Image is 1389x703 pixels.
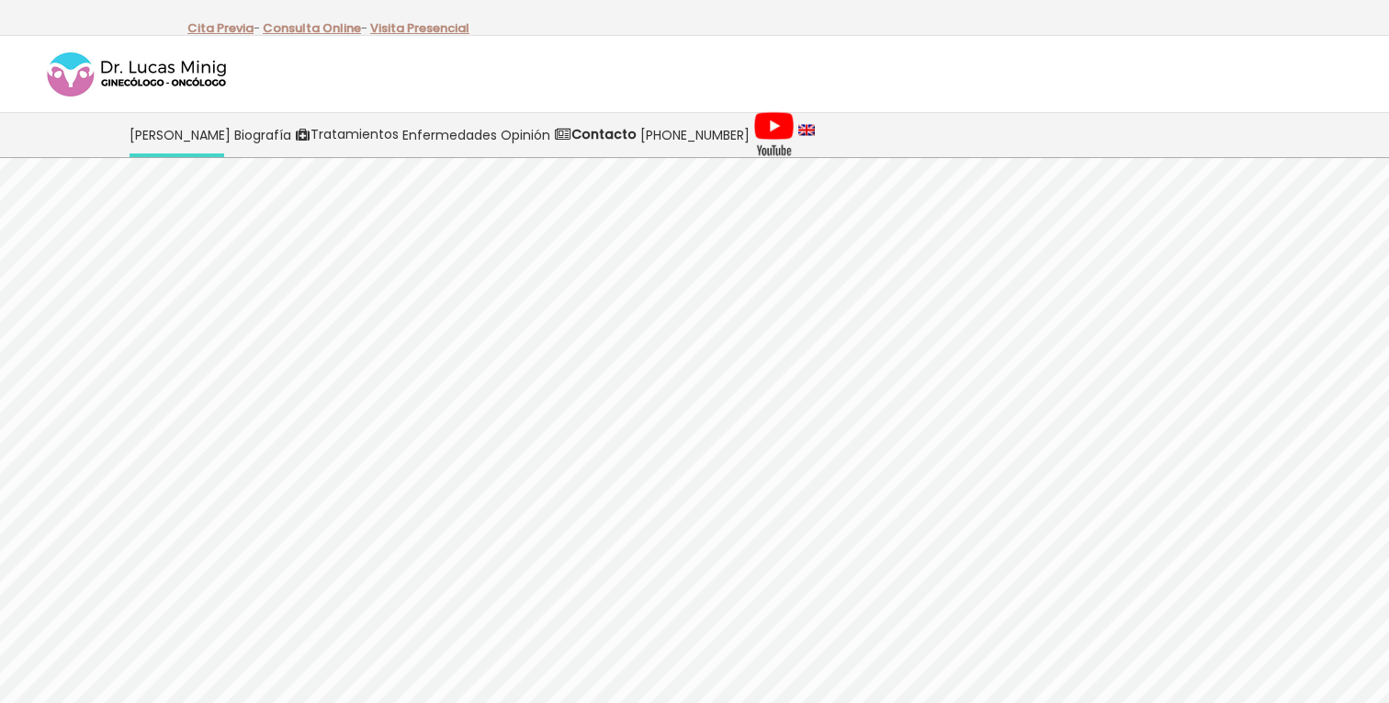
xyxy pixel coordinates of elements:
strong: Contacto [571,125,637,143]
img: Videos Youtube Ginecología [753,112,795,158]
a: Biografía [232,113,293,157]
a: language english [796,113,817,157]
p: - [187,17,260,40]
a: Contacto [552,113,638,157]
span: Biografía [234,125,291,146]
a: Consulta Online [263,19,361,37]
a: Tratamientos [293,113,401,157]
span: Tratamientos [311,124,399,145]
span: Enfermedades [402,125,497,146]
a: [PHONE_NUMBER] [638,113,751,157]
span: [PERSON_NAME] [130,125,231,146]
a: Visita Presencial [370,19,469,37]
a: Videos Youtube Ginecología [751,113,796,157]
span: Opinión [501,125,550,146]
a: [PERSON_NAME] [128,113,232,157]
span: [PHONE_NUMBER] [640,125,750,146]
img: language english [798,125,815,136]
a: Cita Previa [187,19,254,37]
a: Enfermedades [401,113,499,157]
a: Opinión [499,113,552,157]
p: - [263,17,367,40]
